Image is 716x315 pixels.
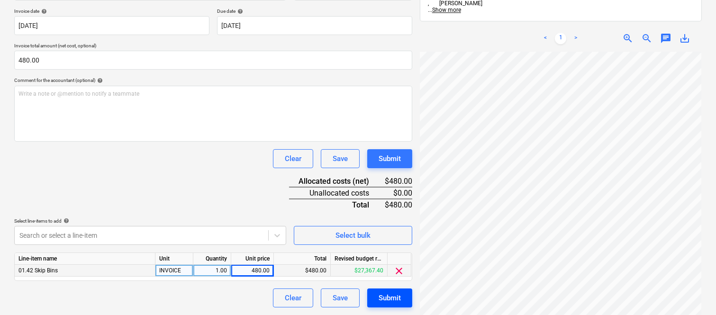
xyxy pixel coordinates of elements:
button: Submit [367,288,412,307]
div: $0.00 [384,187,412,199]
div: 480.00 [235,265,270,277]
div: Total [289,199,384,210]
span: help [62,218,69,224]
span: chat [660,33,671,44]
div: Unit price [231,253,274,265]
span: zoom_in [622,33,634,44]
span: help [95,78,103,83]
div: Submit [379,292,401,304]
span: save_alt [679,33,690,44]
div: Line-item name [15,253,155,265]
a: Previous page [540,33,551,44]
span: Show more [432,7,461,13]
span: 01.42 Skip Bins [18,267,58,274]
a: Page 1 is your current page [555,33,566,44]
button: Save [321,149,360,168]
div: Clear [285,153,301,165]
a: Next page [570,33,581,44]
button: Save [321,288,360,307]
div: $480.00 [384,176,412,187]
div: Unallocated costs [289,187,384,199]
input: Invoice total amount (net cost, optional) [14,51,412,70]
button: Clear [273,149,313,168]
div: Unit [155,253,193,265]
div: Revised budget remaining [331,253,388,265]
div: Save [333,292,348,304]
button: Clear [273,288,313,307]
button: Select bulk [294,226,412,245]
div: Invoice date [14,8,209,14]
div: Total [274,253,331,265]
p: Invoice total amount (net cost, optional) [14,43,412,51]
span: help [39,9,47,14]
div: Select bulk [335,229,371,242]
div: Quantity [193,253,231,265]
div: $27,367.40 [331,265,388,277]
input: Due date not specified [217,16,412,35]
div: Due date [217,8,412,14]
div: $480.00 [274,265,331,277]
span: ... [428,7,461,13]
button: Submit [367,149,412,168]
div: Comment for the accountant (optional) [14,77,412,83]
span: help [236,9,243,14]
div: Save [333,153,348,165]
div: $480.00 [384,199,412,210]
div: 1.00 [197,265,227,277]
input: Invoice date not specified [14,16,209,35]
div: Allocated costs (net) [289,176,384,187]
div: Submit [379,153,401,165]
div: Select line-items to add [14,218,286,224]
span: clear [394,265,405,277]
div: INVOICE [155,265,193,277]
span: zoom_out [641,33,653,44]
iframe: Chat Widget [669,270,716,315]
div: Clear [285,292,301,304]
